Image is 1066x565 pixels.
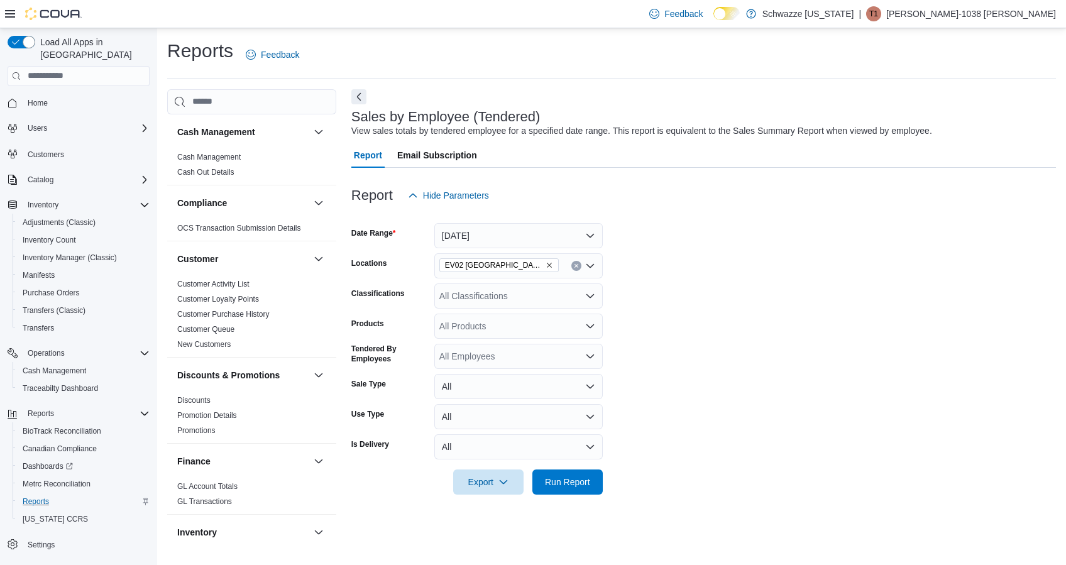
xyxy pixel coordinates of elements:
[23,121,150,136] span: Users
[445,259,543,272] span: EV02 [GEOGRAPHIC_DATA]
[585,261,595,271] button: Open list of options
[3,119,155,137] button: Users
[23,461,73,471] span: Dashboards
[177,482,238,491] a: GL Account Totals
[13,510,155,528] button: [US_STATE] CCRS
[18,215,101,230] a: Adjustments (Classic)
[177,153,241,162] a: Cash Management
[13,302,155,319] button: Transfers (Classic)
[351,409,384,419] label: Use Type
[23,305,85,315] span: Transfers (Classic)
[23,95,150,111] span: Home
[3,535,155,554] button: Settings
[18,424,106,439] a: BioTrack Reconciliation
[177,410,237,420] span: Promotion Details
[311,124,326,140] button: Cash Management
[351,89,366,104] button: Next
[23,496,49,507] span: Reports
[585,291,595,301] button: Open list of options
[241,42,304,67] a: Feedback
[23,537,150,552] span: Settings
[762,6,854,21] p: Schwazze [US_STATE]
[28,98,48,108] span: Home
[23,197,63,212] button: Inventory
[167,277,336,357] div: Customer
[177,253,218,265] h3: Customer
[23,146,150,162] span: Customers
[18,476,150,491] span: Metrc Reconciliation
[18,381,103,396] a: Traceabilty Dashboard
[177,310,270,319] a: Customer Purchase History
[351,439,389,449] label: Is Delivery
[18,268,60,283] a: Manifests
[13,362,155,380] button: Cash Management
[546,261,553,269] button: Remove EV02 Far NE Heights from selection in this group
[3,145,155,163] button: Customers
[177,455,211,468] h3: Finance
[23,197,150,212] span: Inventory
[311,525,326,540] button: Inventory
[18,476,96,491] a: Metrc Reconciliation
[713,7,740,20] input: Dark Mode
[23,537,60,552] a: Settings
[177,280,250,288] a: Customer Activity List
[18,250,150,265] span: Inventory Manager (Classic)
[351,109,541,124] h3: Sales by Employee (Tendered)
[177,309,270,319] span: Customer Purchase History
[311,195,326,211] button: Compliance
[18,268,150,283] span: Manifests
[23,366,86,376] span: Cash Management
[18,303,91,318] a: Transfers (Classic)
[177,253,309,265] button: Customer
[23,147,69,162] a: Customers
[434,223,603,248] button: [DATE]
[351,188,393,203] h3: Report
[23,514,88,524] span: [US_STATE] CCRS
[23,270,55,280] span: Manifests
[28,409,54,419] span: Reports
[351,258,387,268] label: Locations
[177,481,238,491] span: GL Account Totals
[23,172,58,187] button: Catalog
[167,479,336,514] div: Finance
[18,459,78,474] a: Dashboards
[28,150,64,160] span: Customers
[18,233,150,248] span: Inventory Count
[403,183,494,208] button: Hide Parameters
[23,172,150,187] span: Catalog
[13,319,155,337] button: Transfers
[13,284,155,302] button: Purchase Orders
[311,368,326,383] button: Discounts & Promotions
[3,344,155,362] button: Operations
[177,339,231,349] span: New Customers
[13,266,155,284] button: Manifests
[13,214,155,231] button: Adjustments (Classic)
[434,404,603,429] button: All
[177,295,259,304] a: Customer Loyalty Points
[3,171,155,189] button: Catalog
[3,405,155,422] button: Reports
[13,249,155,266] button: Inventory Manager (Classic)
[18,321,59,336] a: Transfers
[177,369,309,381] button: Discounts & Promotions
[177,496,232,507] span: GL Transactions
[177,497,232,506] a: GL Transactions
[13,493,155,510] button: Reports
[177,152,241,162] span: Cash Management
[585,351,595,361] button: Open list of options
[23,444,97,454] span: Canadian Compliance
[664,8,703,20] span: Feedback
[3,94,155,112] button: Home
[177,526,309,539] button: Inventory
[28,540,55,550] span: Settings
[18,494,150,509] span: Reports
[18,285,150,300] span: Purchase Orders
[18,321,150,336] span: Transfers
[177,167,234,177] span: Cash Out Details
[23,406,150,421] span: Reports
[585,321,595,331] button: Open list of options
[18,363,150,378] span: Cash Management
[311,251,326,266] button: Customer
[859,6,861,21] p: |
[18,424,150,439] span: BioTrack Reconciliation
